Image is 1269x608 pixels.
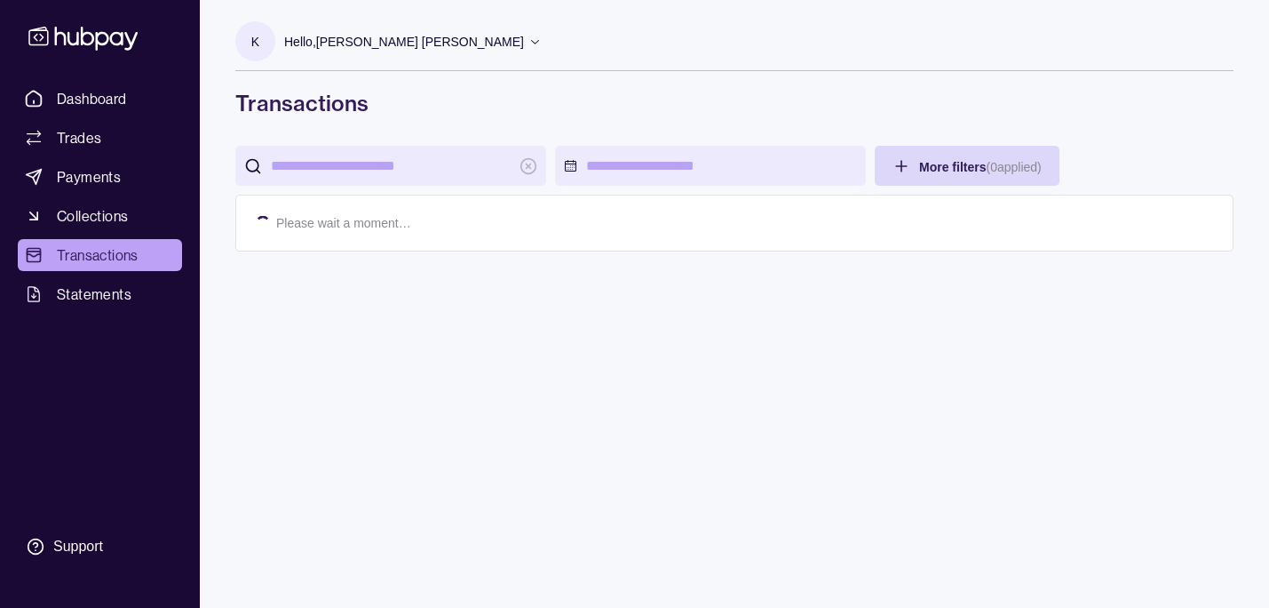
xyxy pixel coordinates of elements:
p: K [251,32,259,52]
span: Trades [57,127,101,148]
a: Support [18,528,182,565]
a: Transactions [18,239,182,271]
span: Transactions [57,244,139,266]
span: Collections [57,205,128,227]
a: Dashboard [18,83,182,115]
p: ( 0 applied) [986,160,1041,174]
input: search [271,146,511,186]
a: Collections [18,200,182,232]
a: Payments [18,161,182,193]
a: Statements [18,278,182,310]
button: More filters(0applied) [875,146,1059,186]
span: Payments [57,166,121,188]
p: Hello, [PERSON_NAME] [PERSON_NAME] [284,32,524,52]
a: Trades [18,122,182,154]
span: Statements [57,284,131,305]
p: Please wait a moment… [276,213,411,233]
span: Dashboard [57,88,127,109]
h1: Transactions [235,89,1233,117]
span: More filters [919,160,1042,174]
div: Support [53,537,103,556]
